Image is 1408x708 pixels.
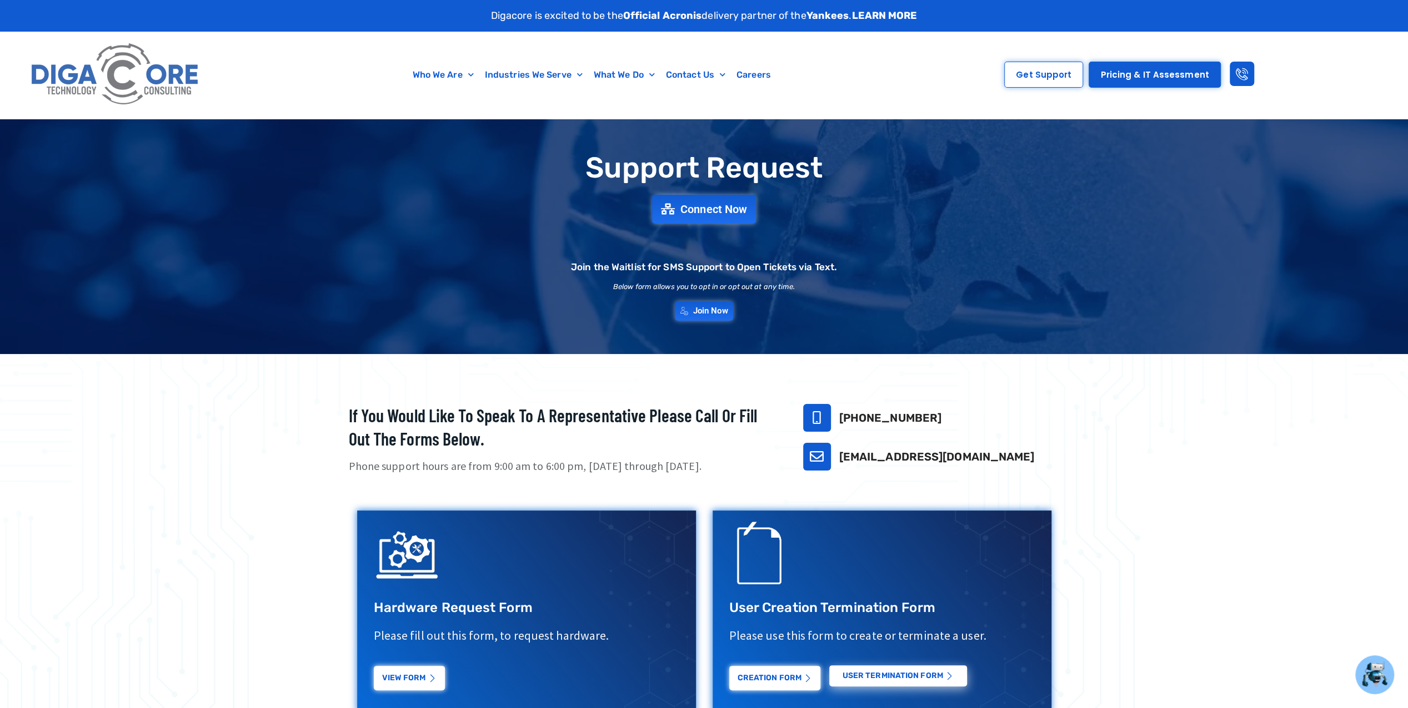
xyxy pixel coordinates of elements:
a: LEARN MORE [851,9,917,22]
h2: If you would like to speak to a representative please call or fill out the forms below. [349,404,775,450]
h3: User Creation Termination Form [729,599,1035,616]
h3: Hardware Request Form [374,599,679,616]
h2: Below form allows you to opt in or opt out at any time. [613,283,795,290]
a: Careers [731,62,776,88]
img: IT Support Icon [374,522,440,588]
a: Creation Form [729,666,820,690]
span: Get Support [1016,70,1071,79]
img: Digacore logo 1 [27,37,204,113]
a: Pricing & IT Assessment [1089,62,1220,88]
span: Connect Now [680,204,747,215]
a: Industries We Serve [479,62,588,88]
strong: Official Acronis [623,9,702,22]
p: Phone support hours are from 9:00 am to 6:00 pm, [DATE] through [DATE]. [349,458,775,474]
strong: Yankees [806,9,849,22]
h2: Join the Waitlist for SMS Support to Open Tickets via Text. [571,262,837,272]
span: Pricing & IT Assessment [1100,70,1209,79]
span: USER Termination Form [843,672,943,680]
a: 732-646-5725 [803,404,831,432]
a: Join Now [675,301,734,321]
span: Join Now [693,307,728,315]
a: Contact Us [660,62,731,88]
p: Please use this form to create or terminate a user. [729,628,1035,644]
a: View Form [374,666,445,690]
a: Who We Are [407,62,479,88]
p: Digacore is excited to be the delivery partner of the . [491,8,918,23]
img: Support Request Icon [729,522,796,588]
a: Connect Now [652,195,756,224]
a: support@digacore.com [803,443,831,471]
nav: Menu [272,62,912,88]
p: Please fill out this form, to request hardware. [374,628,679,644]
a: What We Do [588,62,660,88]
a: [PHONE_NUMBER] [839,411,941,424]
a: [EMAIL_ADDRESS][DOMAIN_NAME] [839,450,1035,463]
h1: Support Request [321,152,1088,184]
a: Get Support [1004,62,1083,88]
a: USER Termination Form [829,665,967,686]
